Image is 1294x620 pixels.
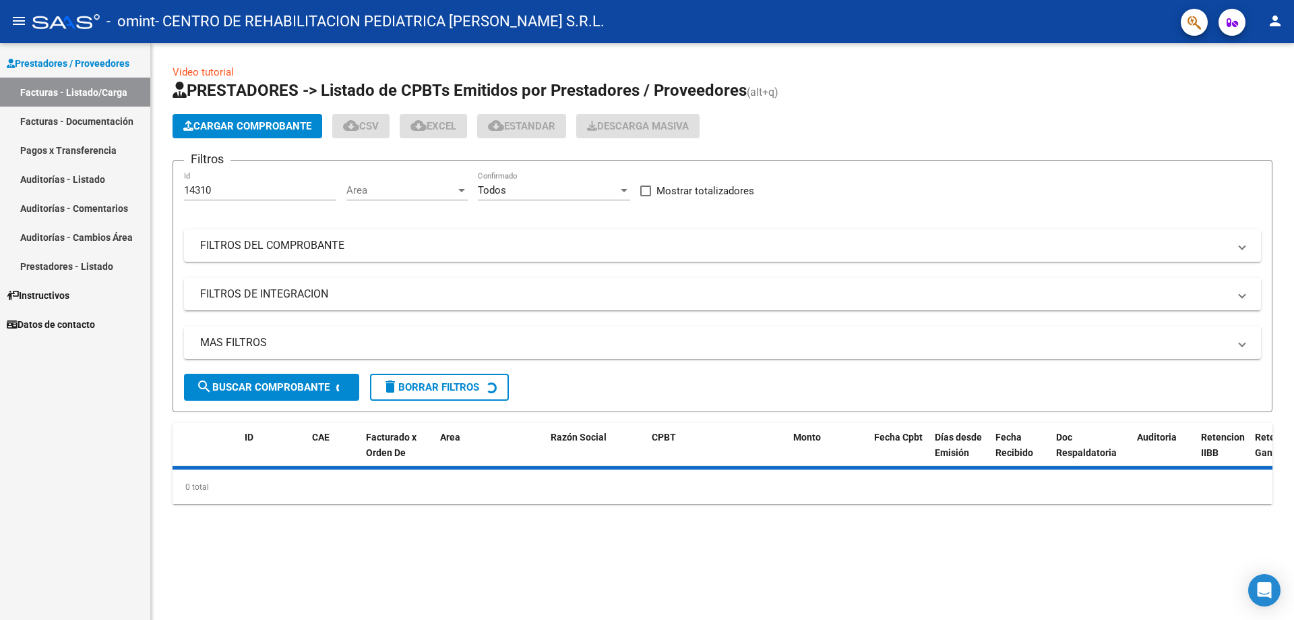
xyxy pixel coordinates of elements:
[788,423,869,482] datatable-header-cell: Monto
[370,374,509,401] button: Borrar Filtros
[551,432,607,443] span: Razón Social
[11,13,27,29] mat-icon: menu
[545,423,646,482] datatable-header-cell: Razón Social
[245,432,253,443] span: ID
[332,114,390,138] button: CSV
[7,317,95,332] span: Datos de contacto
[184,374,359,401] button: Buscar Comprobante
[410,120,456,132] span: EXCEL
[366,432,417,458] span: Facturado x Orden De
[440,432,460,443] span: Area
[173,66,234,78] a: Video tutorial
[1196,423,1250,482] datatable-header-cell: Retencion IIBB
[184,278,1261,310] mat-expansion-panel-header: FILTROS DE INTEGRACION
[346,184,456,196] span: Area
[1201,432,1245,458] span: Retencion IIBB
[312,432,330,443] span: CAE
[200,238,1229,253] mat-panel-title: FILTROS DEL COMPROBANTE
[106,7,155,36] span: - omint
[478,184,506,196] span: Todos
[646,423,788,482] datatable-header-cell: CPBT
[747,86,778,98] span: (alt+q)
[488,117,504,134] mat-icon: cloud_download
[173,470,1272,504] div: 0 total
[793,432,821,443] span: Monto
[196,378,212,395] mat-icon: search
[1267,13,1283,29] mat-icon: person
[382,381,479,393] span: Borrar Filtros
[488,120,555,132] span: Estandar
[869,423,929,482] datatable-header-cell: Fecha Cpbt
[173,81,747,100] span: PRESTADORES -> Listado de CPBTs Emitidos por Prestadores / Proveedores
[929,423,990,482] datatable-header-cell: Días desde Emisión
[200,335,1229,350] mat-panel-title: MAS FILTROS
[184,327,1261,359] mat-expansion-panel-header: MAS FILTROS
[576,114,700,138] button: Descarga Masiva
[935,432,982,458] span: Días desde Emisión
[155,7,605,36] span: - CENTRO DE REHABILITACION PEDIATRICA [PERSON_NAME] S.R.L.
[361,423,435,482] datatable-header-cell: Facturado x Orden De
[239,423,307,482] datatable-header-cell: ID
[656,183,754,199] span: Mostrar totalizadores
[400,114,467,138] button: EXCEL
[184,150,230,169] h3: Filtros
[990,423,1051,482] datatable-header-cell: Fecha Recibido
[587,120,689,132] span: Descarga Masiva
[652,432,676,443] span: CPBT
[1132,423,1196,482] datatable-header-cell: Auditoria
[410,117,427,134] mat-icon: cloud_download
[196,381,330,393] span: Buscar Comprobante
[184,229,1261,262] mat-expansion-panel-header: FILTROS DEL COMPROBANTE
[183,120,311,132] span: Cargar Comprobante
[7,288,69,303] span: Instructivos
[576,114,700,138] app-download-masive: Descarga masiva de comprobantes (adjuntos)
[1051,423,1132,482] datatable-header-cell: Doc Respaldatoria
[307,423,361,482] datatable-header-cell: CAE
[435,423,526,482] datatable-header-cell: Area
[995,432,1033,458] span: Fecha Recibido
[173,114,322,138] button: Cargar Comprobante
[1248,574,1281,607] div: Open Intercom Messenger
[874,432,923,443] span: Fecha Cpbt
[343,120,379,132] span: CSV
[1137,432,1177,443] span: Auditoria
[477,114,566,138] button: Estandar
[200,287,1229,302] mat-panel-title: FILTROS DE INTEGRACION
[1056,432,1117,458] span: Doc Respaldatoria
[7,56,129,71] span: Prestadores / Proveedores
[382,378,398,395] mat-icon: delete
[343,117,359,134] mat-icon: cloud_download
